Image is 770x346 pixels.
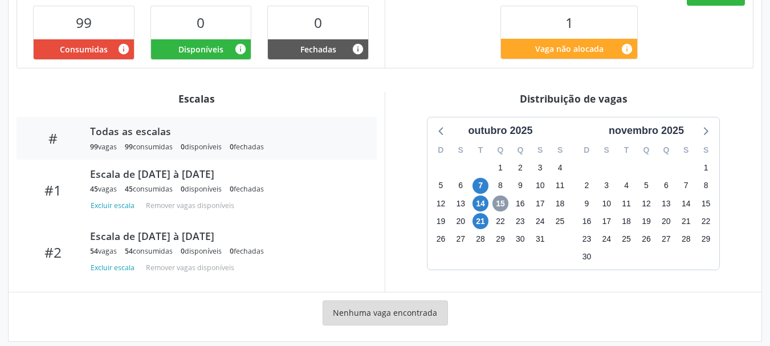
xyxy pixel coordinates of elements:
div: outubro 2025 [463,123,537,139]
span: terça-feira, 18 de novembro de 2025 [618,213,634,229]
div: # [25,130,82,146]
span: quinta-feira, 23 de outubro de 2025 [512,213,528,229]
div: #1 [25,182,82,198]
span: terça-feira, 7 de outubro de 2025 [472,178,488,194]
span: terça-feira, 11 de novembro de 2025 [618,196,634,211]
span: sábado, 18 de outubro de 2025 [552,196,568,211]
span: terça-feira, 25 de novembro de 2025 [618,231,634,247]
span: quarta-feira, 19 de novembro de 2025 [638,213,654,229]
span: quinta-feira, 27 de novembro de 2025 [658,231,674,247]
div: novembro 2025 [604,123,688,139]
span: quinta-feira, 2 de outubro de 2025 [512,160,528,176]
span: segunda-feira, 20 de outubro de 2025 [453,213,468,229]
div: fechadas [230,142,264,152]
span: sexta-feira, 10 de outubro de 2025 [532,178,548,194]
div: consumidas [125,142,173,152]
span: 0 [181,246,185,256]
div: Distribuição de vagas [393,92,753,105]
i: Vagas alocadas que possuem marcações associadas [117,43,130,55]
span: segunda-feira, 27 de outubro de 2025 [453,231,468,247]
span: sexta-feira, 7 de novembro de 2025 [678,178,694,194]
div: Nenhuma vaga encontrada [323,300,448,325]
span: quinta-feira, 9 de outubro de 2025 [512,178,528,194]
span: 99 [125,142,133,152]
div: Escalas [17,92,377,105]
span: Consumidas [60,43,108,55]
div: S [696,141,716,159]
span: sábado, 4 de outubro de 2025 [552,160,568,176]
div: S [451,141,471,159]
span: Fechadas [300,43,336,55]
div: D [431,141,451,159]
div: S [550,141,570,159]
span: domingo, 26 de outubro de 2025 [433,231,449,247]
span: terça-feira, 28 de outubro de 2025 [472,231,488,247]
span: Vaga não alocada [535,43,604,55]
span: domingo, 5 de outubro de 2025 [433,178,449,194]
div: consumidas [125,184,173,194]
span: quarta-feira, 29 de outubro de 2025 [492,231,508,247]
span: 0 [181,142,185,152]
span: segunda-feira, 24 de novembro de 2025 [598,231,614,247]
span: 0 [314,13,322,32]
span: 45 [125,184,133,194]
div: disponíveis [181,246,222,256]
span: quarta-feira, 1 de outubro de 2025 [492,160,508,176]
div: S [530,141,550,159]
span: quinta-feira, 13 de novembro de 2025 [658,196,674,211]
span: sábado, 29 de novembro de 2025 [698,231,714,247]
span: domingo, 30 de novembro de 2025 [578,249,594,265]
span: sábado, 15 de novembro de 2025 [698,196,714,211]
span: sexta-feira, 17 de outubro de 2025 [532,196,548,211]
div: consumidas [125,246,173,256]
span: terça-feira, 14 de outubro de 2025 [472,196,488,211]
span: 45 [90,184,98,194]
span: 54 [125,246,133,256]
span: terça-feira, 4 de novembro de 2025 [618,178,634,194]
span: quinta-feira, 30 de outubro de 2025 [512,231,528,247]
span: quarta-feira, 22 de outubro de 2025 [492,213,508,229]
span: segunda-feira, 13 de outubro de 2025 [453,196,468,211]
div: vagas [90,184,117,194]
span: sexta-feira, 3 de outubro de 2025 [532,160,548,176]
span: 0 [230,246,234,256]
span: sexta-feira, 28 de novembro de 2025 [678,231,694,247]
span: sábado, 1 de novembro de 2025 [698,160,714,176]
span: sábado, 22 de novembro de 2025 [698,213,714,229]
i: Vagas alocadas e sem marcações associadas [234,43,247,55]
span: quarta-feira, 12 de novembro de 2025 [638,196,654,211]
span: quarta-feira, 5 de novembro de 2025 [638,178,654,194]
span: 0 [230,142,234,152]
i: Vagas alocadas e sem marcações associadas que tiveram sua disponibilidade fechada [352,43,364,55]
div: Escala de [DATE] à [DATE] [90,168,361,180]
div: T [617,141,637,159]
span: 0 [230,184,234,194]
span: sexta-feira, 21 de novembro de 2025 [678,213,694,229]
span: domingo, 23 de novembro de 2025 [578,231,594,247]
span: domingo, 12 de outubro de 2025 [433,196,449,211]
div: vagas [90,246,117,256]
span: segunda-feira, 3 de novembro de 2025 [598,178,614,194]
span: 99 [76,13,92,32]
span: segunda-feira, 17 de novembro de 2025 [598,213,614,229]
div: Q [637,141,657,159]
div: Q [510,141,530,159]
div: T [471,141,491,159]
span: sábado, 8 de novembro de 2025 [698,178,714,194]
span: segunda-feira, 10 de novembro de 2025 [598,196,614,211]
span: sexta-feira, 24 de outubro de 2025 [532,213,548,229]
span: 54 [90,246,98,256]
div: Todas as escalas [90,125,361,137]
span: sexta-feira, 31 de outubro de 2025 [532,231,548,247]
span: sábado, 11 de outubro de 2025 [552,178,568,194]
span: quinta-feira, 20 de novembro de 2025 [658,213,674,229]
span: sexta-feira, 14 de novembro de 2025 [678,196,694,211]
div: #2 [25,244,82,260]
div: disponíveis [181,184,222,194]
div: Q [656,141,676,159]
span: domingo, 16 de novembro de 2025 [578,213,594,229]
div: fechadas [230,246,264,256]
button: Excluir escala [90,198,139,213]
span: quarta-feira, 8 de outubro de 2025 [492,178,508,194]
span: segunda-feira, 6 de outubro de 2025 [453,178,468,194]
